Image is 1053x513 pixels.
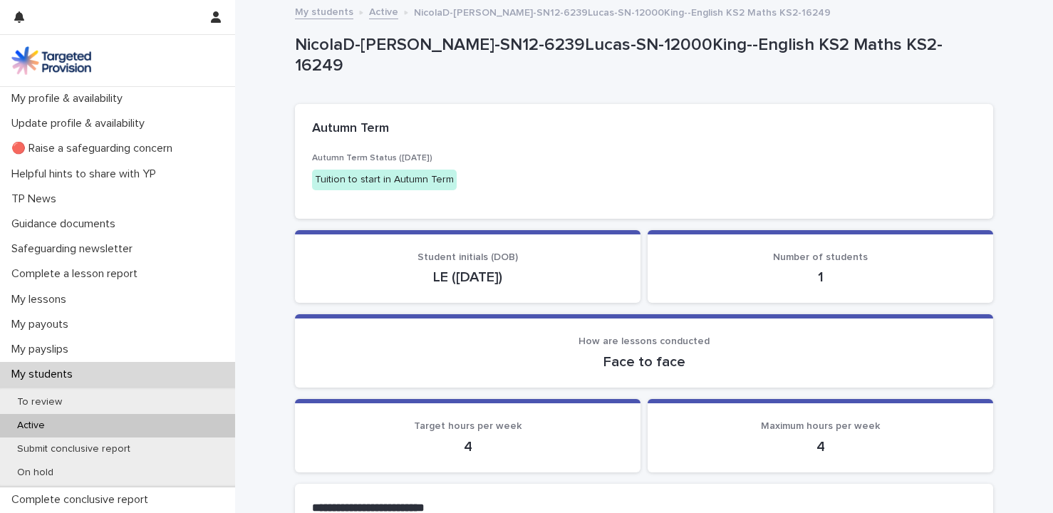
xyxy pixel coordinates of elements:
[312,121,389,137] h2: Autumn Term
[761,421,880,431] span: Maximum hours per week
[6,142,184,155] p: 🔴 Raise a safeguarding concern
[6,267,149,281] p: Complete a lesson report
[665,269,976,286] p: 1
[312,269,623,286] p: LE ([DATE])
[6,217,127,231] p: Guidance documents
[6,192,68,206] p: TP News
[6,368,84,381] p: My students
[665,438,976,455] p: 4
[417,252,518,262] span: Student initials (DOB)
[6,443,142,455] p: Submit conclusive report
[6,92,134,105] p: My profile & availability
[369,3,398,19] a: Active
[6,242,144,256] p: Safeguarding newsletter
[312,438,623,455] p: 4
[6,396,73,408] p: To review
[6,167,167,181] p: Helpful hints to share with YP
[6,117,156,130] p: Update profile & availability
[6,318,80,331] p: My payouts
[312,353,976,370] p: Face to face
[312,154,432,162] span: Autumn Term Status ([DATE])
[295,35,987,76] p: NicolaD-[PERSON_NAME]-SN12-6239Lucas-SN-12000King--English KS2 Maths KS2-16249
[312,170,457,190] div: Tuition to start in Autumn Term
[6,467,65,479] p: On hold
[579,336,710,346] span: How are lessons conducted
[295,3,353,19] a: My students
[6,493,160,507] p: Complete conclusive report
[11,46,91,75] img: M5nRWzHhSzIhMunXDL62
[6,420,56,432] p: Active
[773,252,868,262] span: Number of students
[6,293,78,306] p: My lessons
[414,421,522,431] span: Target hours per week
[6,343,80,356] p: My payslips
[414,4,831,19] p: NicolaD-[PERSON_NAME]-SN12-6239Lucas-SN-12000King--English KS2 Maths KS2-16249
